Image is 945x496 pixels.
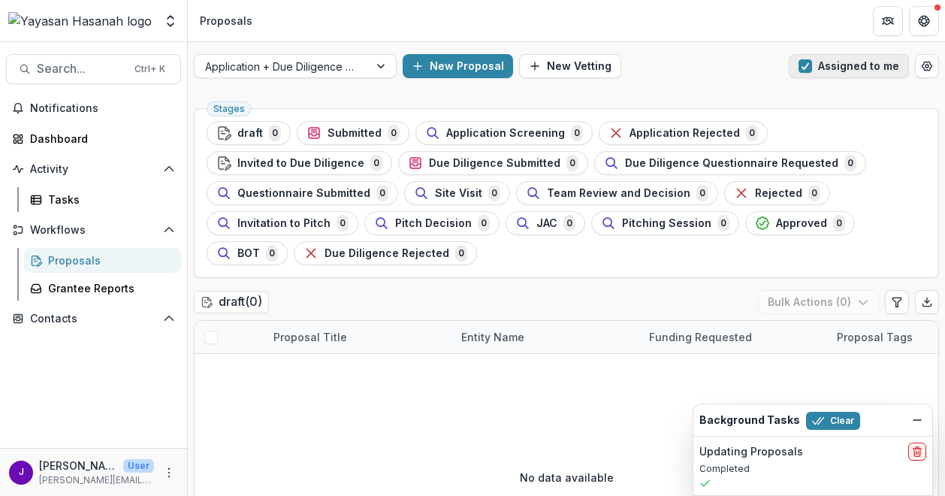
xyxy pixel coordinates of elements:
[591,211,739,235] button: Pitching Session0
[48,253,169,268] div: Proposals
[30,224,157,237] span: Workflows
[237,217,331,230] span: Invitation to Pitch
[328,127,382,140] span: Submitted
[640,321,828,353] div: Funding Requested
[6,157,181,181] button: Open Activity
[745,211,855,235] button: Approved0
[200,13,252,29] div: Proposals
[237,127,263,140] span: draft
[571,125,583,141] span: 0
[207,151,392,175] button: Invited to Due Diligence0
[39,458,117,473] p: [PERSON_NAME]
[30,102,175,115] span: Notifications
[403,54,513,78] button: New Proposal
[478,215,490,231] span: 0
[30,163,157,176] span: Activity
[160,464,178,482] button: More
[194,291,269,313] h2: draft ( 0 )
[488,185,500,201] span: 0
[237,247,260,260] span: BOT
[844,155,856,171] span: 0
[452,321,640,353] div: Entity Name
[629,127,740,140] span: Application Rejected
[30,313,157,325] span: Contacts
[30,131,169,147] div: Dashboard
[24,248,181,273] a: Proposals
[388,125,400,141] span: 0
[297,121,409,145] button: Submitted0
[806,412,860,430] button: Clear
[6,307,181,331] button: Open Contacts
[915,54,939,78] button: Open table manager
[6,126,181,151] a: Dashboard
[398,151,588,175] button: Due Diligence Submitted0
[452,329,533,345] div: Entity Name
[6,54,181,84] button: Search...
[237,187,370,200] span: Questionnaire Submitted
[269,125,281,141] span: 0
[599,121,768,145] button: Application Rejected0
[160,6,181,36] button: Open entity switcher
[519,54,621,78] button: New Vetting
[8,12,152,30] img: Yayasan Hasanah logo
[435,187,482,200] span: Site Visit
[746,125,758,141] span: 0
[915,290,939,314] button: Export table data
[376,185,388,201] span: 0
[337,215,349,231] span: 0
[640,329,761,345] div: Funding Requested
[520,470,614,485] p: No data available
[547,187,690,200] span: Team Review and Decision
[429,157,560,170] span: Due Diligence Submitted
[325,247,449,260] span: Due Diligence Rejected
[717,215,729,231] span: 0
[24,276,181,301] a: Grantee Reports
[699,414,800,427] h2: Background Tasks
[833,215,845,231] span: 0
[885,290,909,314] button: Edit table settings
[294,241,477,265] button: Due Diligence Rejected0
[536,217,557,230] span: JAC
[48,280,169,296] div: Grantee Reports
[699,462,926,476] p: Completed
[213,104,245,114] span: Stages
[625,157,838,170] span: Due Diligence Questionnaire Requested
[724,181,830,205] button: Rejected0
[446,127,565,140] span: Application Screening
[873,6,903,36] button: Partners
[594,151,866,175] button: Due Diligence Questionnaire Requested0
[776,217,827,230] span: Approved
[789,54,909,78] button: Assigned to me
[19,467,24,477] div: Jeffrey
[194,10,258,32] nav: breadcrumb
[566,155,578,171] span: 0
[264,321,452,353] div: Proposal Title
[395,217,472,230] span: Pitch Decision
[828,329,922,345] div: Proposal Tags
[370,155,382,171] span: 0
[24,187,181,212] a: Tasks
[699,446,803,458] h2: Updating Proposals
[266,245,278,262] span: 0
[455,245,467,262] span: 0
[6,96,181,120] button: Notifications
[207,211,358,235] button: Invitation to Pitch0
[207,121,291,145] button: draft0
[237,157,364,170] span: Invited to Due Diligence
[758,290,879,314] button: Bulk Actions (0)
[563,215,575,231] span: 0
[909,6,939,36] button: Get Help
[207,241,288,265] button: BOT0
[908,443,926,461] button: delete
[516,181,718,205] button: Team Review and Decision0
[37,62,125,76] span: Search...
[622,217,711,230] span: Pitching Session
[755,187,802,200] span: Rejected
[696,185,708,201] span: 0
[207,181,398,205] button: Questionnaire Submitted0
[908,411,926,429] button: Dismiss
[123,459,154,473] p: User
[48,192,169,207] div: Tasks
